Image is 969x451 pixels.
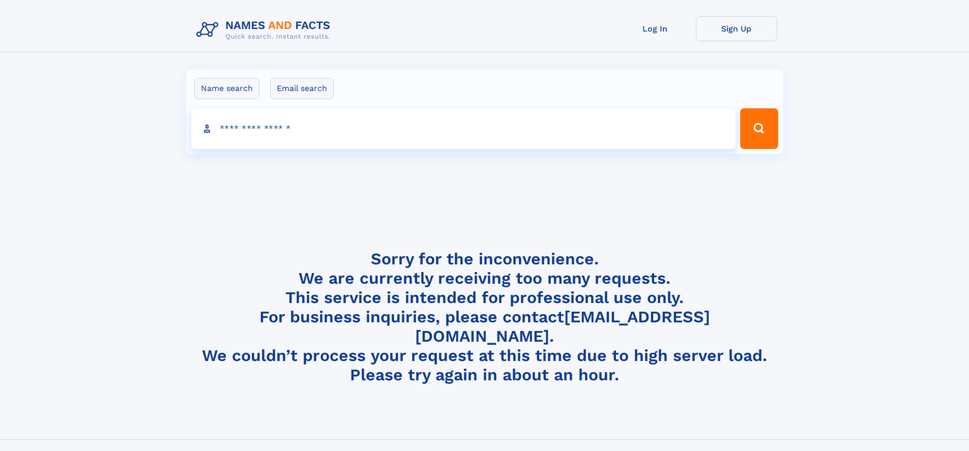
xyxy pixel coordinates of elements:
[192,16,339,44] img: Logo Names and Facts
[415,307,710,346] a: [EMAIL_ADDRESS][DOMAIN_NAME]
[194,78,259,99] label: Name search
[614,16,696,41] a: Log In
[270,78,334,99] label: Email search
[192,249,777,385] h4: Sorry for the inconvenience. We are currently receiving too many requests. This service is intend...
[740,108,778,149] button: Search Button
[191,108,736,149] input: search input
[696,16,777,41] a: Sign Up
